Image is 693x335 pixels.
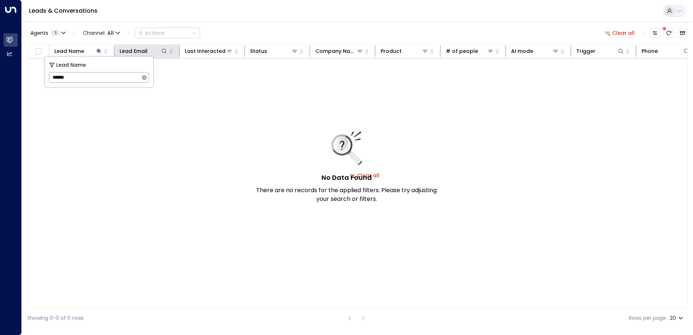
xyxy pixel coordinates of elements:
button: Channel:All [80,28,123,38]
button: Actions [135,28,200,38]
div: Lead Name [54,47,84,55]
button: Clear all [602,28,638,38]
div: Button group with a nested menu [135,28,200,38]
div: Lead Email [120,47,148,55]
span: All [107,30,114,36]
div: Company Name [315,47,356,55]
div: Last Interacted [185,47,225,55]
button: Customize [650,28,660,38]
span: 1 [51,30,60,36]
div: Product [381,47,429,55]
div: Status [250,47,298,55]
div: Trigger [576,47,624,55]
div: Company Name [315,47,364,55]
div: Phone [642,47,690,55]
div: AI mode [511,47,533,55]
div: AI mode [511,47,559,55]
div: # of people [446,47,494,55]
button: Archived Leads [677,28,688,38]
div: Lead Email [120,47,168,55]
nav: pagination navigation [345,314,368,323]
span: Toggle select all [34,47,43,56]
span: Lead Name [56,61,86,69]
div: Showing 0-0 of 0 rows [27,314,84,322]
span: Agents [30,30,48,36]
a: Leads & Conversations [29,7,97,15]
div: Trigger [576,47,596,55]
p: There are no records for the applied filters. Please try adjusting your search or filters. [256,186,437,203]
div: Phone [642,47,658,55]
div: Status [250,47,267,55]
button: Agents1 [27,28,68,38]
div: Lead Name [54,47,103,55]
div: # of people [446,47,478,55]
label: Rows per page: [629,314,667,322]
h5: No Data Found [321,173,372,182]
div: Last Interacted [185,47,233,55]
div: 20 [670,313,685,323]
span: Channel: [80,28,123,38]
span: There are new threads available. Refresh the grid to view the latest updates. [664,28,674,38]
div: Product [381,47,402,55]
div: Actions [138,30,165,36]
